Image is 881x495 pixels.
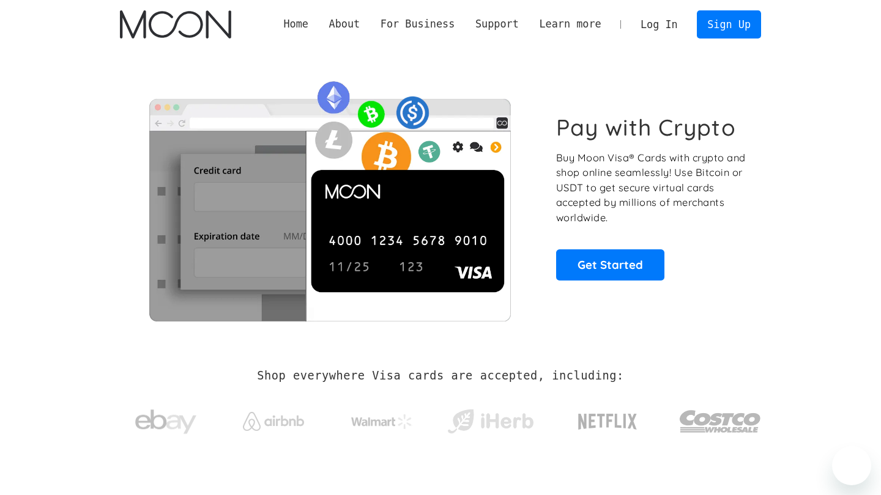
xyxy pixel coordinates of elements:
[445,394,536,444] a: iHerb
[120,73,539,321] img: Moon Cards let you spend your crypto anywhere Visa is accepted.
[556,150,748,226] p: Buy Moon Visa® Cards with crypto and shop online seamlessly! Use Bitcoin or USDT to get secure vi...
[381,16,455,32] div: For Business
[336,402,428,435] a: Walmart
[832,446,871,485] iframe: Кнопка запуска окна обмена сообщениями
[679,386,761,450] a: Costco
[679,398,761,444] img: Costco
[529,16,612,32] div: Learn more
[257,369,623,383] h2: Shop everywhere Visa cards are accepted, including:
[553,394,663,443] a: Netflix
[228,400,319,437] a: Airbnb
[135,403,196,441] img: ebay
[697,10,760,38] a: Sign Up
[556,114,736,141] h1: Pay with Crypto
[329,16,360,32] div: About
[445,406,536,438] img: iHerb
[475,16,519,32] div: Support
[243,412,304,431] img: Airbnb
[465,16,529,32] div: Support
[120,10,231,38] a: home
[120,391,211,447] a: ebay
[577,406,638,437] img: Netflix
[556,249,664,280] a: Get Started
[370,16,465,32] div: For Business
[120,10,231,38] img: Moon Logo
[319,16,370,32] div: About
[539,16,601,32] div: Learn more
[630,11,688,38] a: Log In
[273,16,319,32] a: Home
[351,414,412,429] img: Walmart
